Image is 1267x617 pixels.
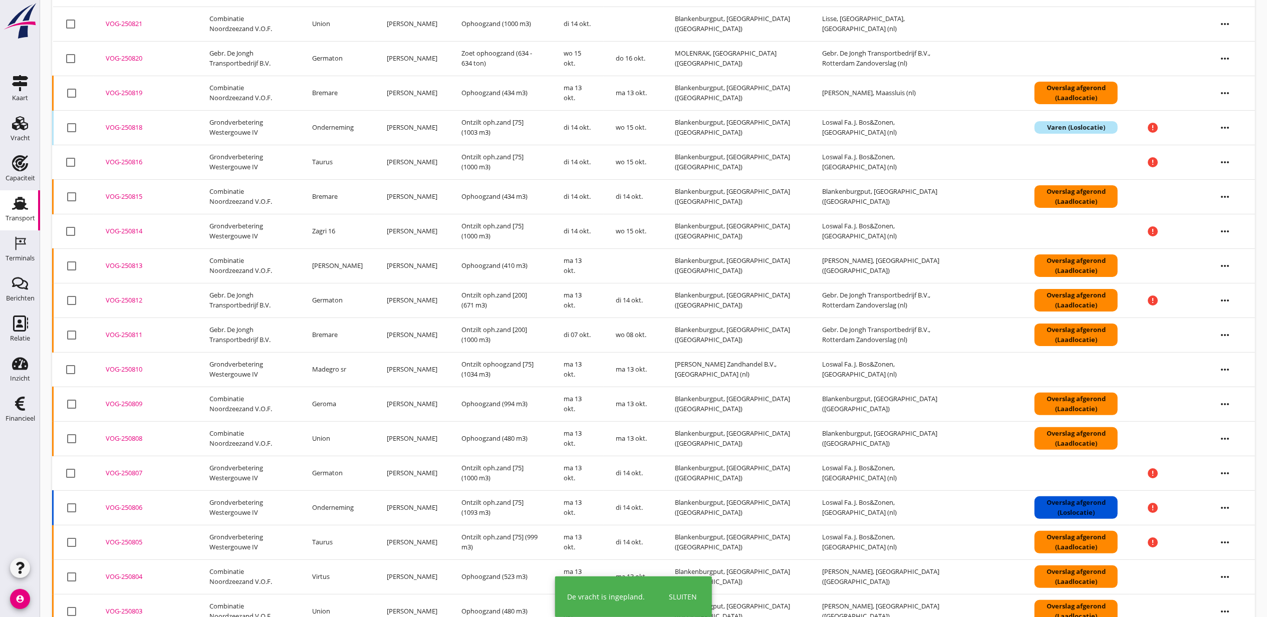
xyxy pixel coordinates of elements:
[300,145,375,179] td: Taurus
[106,261,185,271] div: VOG-250813
[106,123,185,133] div: VOG-250818
[1211,252,1239,280] i: more_horiz
[300,179,375,214] td: Bremare
[810,145,962,179] td: Loswal Fa. J. Bos&Zonen, [GEOGRAPHIC_DATA] (nl)
[300,41,375,76] td: Germaton
[375,283,449,318] td: [PERSON_NAME]
[1211,79,1239,107] i: more_horiz
[197,7,300,41] td: Combinatie Noordzeezand V.O.F.
[1211,114,1239,142] i: more_horiz
[669,591,697,602] div: Sluiten
[375,387,449,421] td: [PERSON_NAME]
[604,490,663,525] td: di 14 okt.
[810,318,962,352] td: Gebr. De Jongh Transportbedrijf B.V., Rotterdam Zandoverslag (nl)
[375,7,449,41] td: [PERSON_NAME]
[10,335,30,342] div: Relatie
[449,283,552,318] td: Ontzilt oph.zand [200] (671 m3)
[567,591,645,602] div: De vracht is ingepland.
[604,41,663,76] td: do 16 okt.
[663,7,811,41] td: Blankenburgput, [GEOGRAPHIC_DATA] ([GEOGRAPHIC_DATA])
[552,7,604,41] td: di 14 okt.
[375,525,449,559] td: [PERSON_NAME]
[552,318,604,352] td: di 07 okt.
[1211,321,1239,349] i: more_horiz
[1211,217,1239,245] i: more_horiz
[604,76,663,110] td: ma 13 okt.
[552,41,604,76] td: wo 15 okt.
[1035,254,1118,277] div: Overslag afgerond (Laadlocatie)
[449,248,552,283] td: Ophoogzand (410 m3)
[375,179,449,214] td: [PERSON_NAME]
[449,525,552,559] td: Ontzilt oph.zand [75] (999 m3)
[106,54,185,64] div: VOG-250820
[604,145,663,179] td: wo 15 okt.
[1211,390,1239,418] i: more_horiz
[449,145,552,179] td: Ontzilt oph.zand [75] (1000 m3)
[300,387,375,421] td: Geroma
[1211,356,1239,384] i: more_horiz
[663,76,811,110] td: Blankenburgput, [GEOGRAPHIC_DATA] ([GEOGRAPHIC_DATA])
[810,214,962,248] td: Loswal Fa. J. Bos&Zonen, [GEOGRAPHIC_DATA] (nl)
[1147,502,1159,514] i: error
[375,214,449,248] td: [PERSON_NAME]
[300,7,375,41] td: Union
[604,179,663,214] td: di 14 okt.
[449,490,552,525] td: Ontzilt oph.zand [75] (1093 m3)
[2,3,38,40] img: logo-small.a267ee39.svg
[375,490,449,525] td: [PERSON_NAME]
[810,7,962,41] td: Lisse, [GEOGRAPHIC_DATA], [GEOGRAPHIC_DATA] (nl)
[810,387,962,421] td: Blankenburgput, [GEOGRAPHIC_DATA] ([GEOGRAPHIC_DATA])
[106,468,185,478] div: VOG-250807
[375,559,449,594] td: [PERSON_NAME]
[1211,528,1239,556] i: more_horiz
[197,214,300,248] td: Grondverbetering Westergouwe IV
[663,490,811,525] td: Blankenburgput, [GEOGRAPHIC_DATA] ([GEOGRAPHIC_DATA])
[663,214,811,248] td: Blankenburgput, [GEOGRAPHIC_DATA] ([GEOGRAPHIC_DATA])
[449,179,552,214] td: Ophoogzand (434 m3)
[375,41,449,76] td: [PERSON_NAME]
[6,415,35,422] div: Financieel
[197,318,300,352] td: Gebr. De Jongh Transportbedrijf B.V.
[810,456,962,490] td: Loswal Fa. J. Bos&Zonen, [GEOGRAPHIC_DATA] (nl)
[197,110,300,145] td: Grondverbetering Westergouwe IV
[197,248,300,283] td: Combinatie Noordzeezand V.O.F.
[6,175,35,181] div: Capaciteit
[11,135,30,141] div: Vracht
[1147,156,1159,168] i: error
[604,110,663,145] td: wo 15 okt.
[810,352,962,387] td: Loswal Fa. J. Bos&Zonen, [GEOGRAPHIC_DATA] (nl)
[197,525,300,559] td: Grondverbetering Westergouwe IV
[663,283,811,318] td: Blankenburgput, [GEOGRAPHIC_DATA] ([GEOGRAPHIC_DATA])
[106,226,185,236] div: VOG-250814
[1211,459,1239,487] i: more_horiz
[552,248,604,283] td: ma 13 okt.
[197,76,300,110] td: Combinatie Noordzeezand V.O.F.
[1035,531,1118,553] div: Overslag afgerond (Laadlocatie)
[449,421,552,456] td: Ophoogzand (480 m3)
[106,88,185,98] div: VOG-250819
[197,283,300,318] td: Gebr. De Jongh Transportbedrijf B.V.
[375,318,449,352] td: [PERSON_NAME]
[106,503,185,513] div: VOG-250806
[810,41,962,76] td: Gebr. De Jongh Transportbedrijf B.V., Rotterdam Zandoverslag (nl)
[375,352,449,387] td: [PERSON_NAME]
[666,588,700,605] button: Sluiten
[1035,289,1118,312] div: Overslag afgerond (Laadlocatie)
[810,179,962,214] td: Blankenburgput, [GEOGRAPHIC_DATA] ([GEOGRAPHIC_DATA])
[197,352,300,387] td: Grondverbetering Westergouwe IV
[810,76,962,110] td: [PERSON_NAME], Maassluis (nl)
[663,110,811,145] td: Blankenburgput, [GEOGRAPHIC_DATA] ([GEOGRAPHIC_DATA])
[1147,294,1159,306] i: error
[300,421,375,456] td: Union
[449,214,552,248] td: Ontzilt oph.zand [75] (1000 m3)
[197,490,300,525] td: Grondverbetering Westergouwe IV
[552,110,604,145] td: di 14 okt.
[1211,148,1239,176] i: more_horiz
[552,214,604,248] td: di 14 okt.
[300,559,375,594] td: Virtus
[300,456,375,490] td: Germaton
[604,525,663,559] td: di 14 okt.
[810,110,962,145] td: Loswal Fa. J. Bos&Zonen, [GEOGRAPHIC_DATA] (nl)
[552,76,604,110] td: ma 13 okt.
[663,41,811,76] td: MOLENRAK, [GEOGRAPHIC_DATA] ([GEOGRAPHIC_DATA])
